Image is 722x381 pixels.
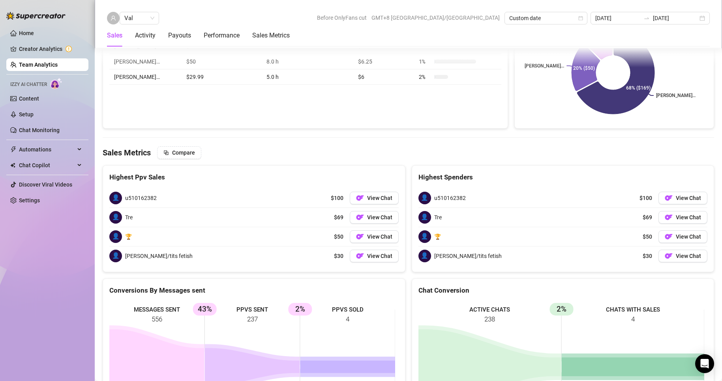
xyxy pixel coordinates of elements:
a: Team Analytics [19,62,58,68]
span: 👤 [418,192,431,204]
td: 8.0 h [262,54,354,69]
input: Start date [595,14,640,22]
button: OFView Chat [350,192,399,204]
span: View Chat [676,195,701,201]
span: 👤 [109,211,122,224]
span: calendar [578,16,583,21]
span: Val [124,12,154,24]
img: OF [356,252,364,260]
span: View Chat [676,214,701,220]
span: Tre [434,213,442,222]
span: 👤 [418,211,431,224]
span: swap-right [643,15,650,21]
span: Custom date [509,12,583,24]
img: OF [665,194,673,202]
img: OF [665,233,673,241]
div: Sales Metrics [252,31,290,40]
span: 👤 [109,230,122,243]
button: OFView Chat [350,211,399,224]
span: block [163,150,169,155]
span: View Chat [367,253,392,259]
td: [PERSON_NAME]… [109,69,182,85]
div: Highest Ppv Sales [109,172,399,183]
img: OF [356,194,364,202]
span: $69 [643,213,652,222]
div: Activity [135,31,156,40]
span: $50 [643,232,652,241]
img: OF [665,252,673,260]
span: to [643,15,650,21]
div: Conversions By Messages sent [109,285,399,296]
div: Open Intercom Messenger [695,354,714,373]
span: Automations [19,143,75,156]
a: Content [19,95,39,102]
div: Chat Conversion [418,285,708,296]
div: Highest Spenders [418,172,708,183]
span: 🏆 [125,232,132,241]
img: OF [356,213,364,221]
span: View Chat [676,233,701,240]
span: Tre [125,213,133,222]
button: OFView Chat [658,230,707,243]
img: Chat Copilot [10,162,15,168]
span: [PERSON_NAME]/tits fetish [125,252,193,260]
button: OFView Chat [350,230,399,243]
input: End date [653,14,698,22]
span: $50 [334,232,343,241]
div: Sales [107,31,122,40]
td: $6.25 [353,54,414,69]
span: Izzy AI Chatter [10,81,47,88]
button: OFView Chat [658,211,707,224]
span: GMT+8 [GEOGRAPHIC_DATA]/[GEOGRAPHIC_DATA] [371,12,500,24]
div: Performance [204,31,240,40]
text: [PERSON_NAME]… [525,63,564,69]
button: Compare [157,146,201,159]
text: [PERSON_NAME]… [656,93,696,98]
span: thunderbolt [10,146,17,153]
a: Settings [19,197,40,204]
a: Setup [19,111,34,118]
img: AI Chatter [50,78,62,89]
span: u510162382 [125,194,157,202]
button: OFView Chat [350,250,399,262]
span: Chat Copilot [19,159,75,172]
span: [PERSON_NAME]/tits fetish [434,252,502,260]
span: u510162382 [434,194,466,202]
button: OFView Chat [658,250,707,262]
span: Compare [172,149,195,156]
td: $50 [182,54,262,69]
td: $6 [353,69,414,85]
span: Before OnlyFans cut [317,12,367,24]
img: OF [665,213,673,221]
span: $100 [331,194,343,202]
img: OF [356,233,364,241]
td: [PERSON_NAME]… [109,54,182,69]
td: $29.99 [182,69,262,85]
img: logo-BBDzfeDw.svg [6,12,66,20]
a: Chat Monitoring [19,127,60,133]
span: 👤 [418,230,431,243]
a: Discover Viral Videos [19,181,72,188]
span: 👤 [109,192,122,204]
span: 🏆 [434,232,441,241]
span: View Chat [676,253,701,259]
span: $30 [643,252,652,260]
span: $30 [334,252,343,260]
div: Payouts [168,31,191,40]
span: View Chat [367,214,392,220]
button: OFView Chat [658,192,707,204]
h4: Sales Metrics [103,147,151,158]
span: $100 [639,194,652,202]
span: View Chat [367,195,392,201]
a: Home [19,30,34,36]
span: 👤 [418,250,431,262]
span: 2 % [419,73,431,81]
td: 5.0 h [262,69,354,85]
